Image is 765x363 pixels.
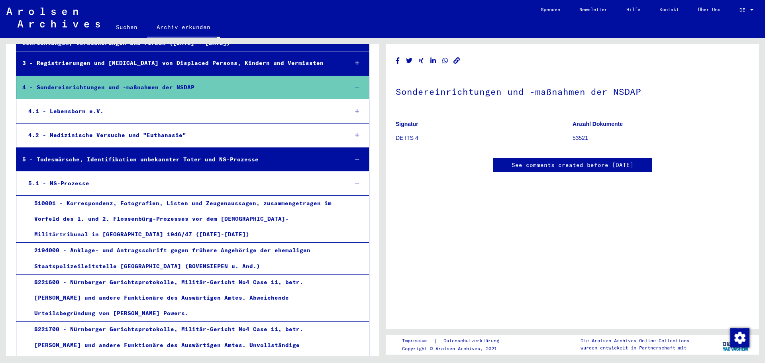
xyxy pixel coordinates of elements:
img: yv_logo.png [721,334,751,354]
h1: Sondereinrichtungen und -maßnahmen der NSDAP [396,73,749,108]
img: Zustimmung ändern [730,328,749,347]
a: Suchen [106,18,147,37]
div: 3 - Registrierungen und [MEDICAL_DATA] von Displaced Persons, Kindern und Vermissten [16,55,342,71]
div: 510001 - Korrespondenz, Fotografien, Listen und Zeugenaussagen, zusammengetragen im Vorfeld des 1... [28,196,341,243]
b: Signatur [396,121,418,127]
button: Share on WhatsApp [441,56,449,66]
a: Datenschutzerklärung [437,337,509,345]
img: Arolsen_neg.svg [6,8,100,27]
div: 5.1 - NS-Prozesse [22,176,342,191]
a: See comments created before [DATE] [512,161,634,169]
button: Share on LinkedIn [429,56,437,66]
span: DE [739,7,748,13]
a: Archiv erkunden [147,18,220,38]
button: Share on Xing [417,56,426,66]
div: 4 - Sondereinrichtungen und -maßnahmen der NSDAP [16,80,342,95]
p: DE ITS 4 [396,134,572,142]
button: Share on Twitter [405,56,414,66]
div: | [402,337,509,345]
div: 2194000 - Anklage- und Antragsschrift gegen frühere Angehörige der ehemaligen Staatspolizeileitst... [28,243,341,274]
p: Copyright © Arolsen Archives, 2021 [402,345,509,352]
div: 4.2 - Medizinische Versuche und "Euthanasie" [22,128,342,143]
div: 4.1 - Lebensborn e.V. [22,104,342,119]
p: 53521 [573,134,749,142]
div: Zustimmung ändern [730,328,749,347]
div: 5 - Todesmärsche, Identifikation unbekannter Toter und NS-Prozesse [16,152,342,167]
p: Die Arolsen Archives Online-Collections [581,337,689,344]
p: wurden entwickelt in Partnerschaft mit [581,344,689,351]
div: 8221600 - Nürnberger Gerichtsprotokolle, Militär-Gericht No4 Case 11, betr. [PERSON_NAME] und and... [28,275,341,322]
button: Share on Facebook [394,56,402,66]
button: Copy link [453,56,461,66]
b: Anzahl Dokumente [573,121,623,127]
a: Impressum [402,337,433,345]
